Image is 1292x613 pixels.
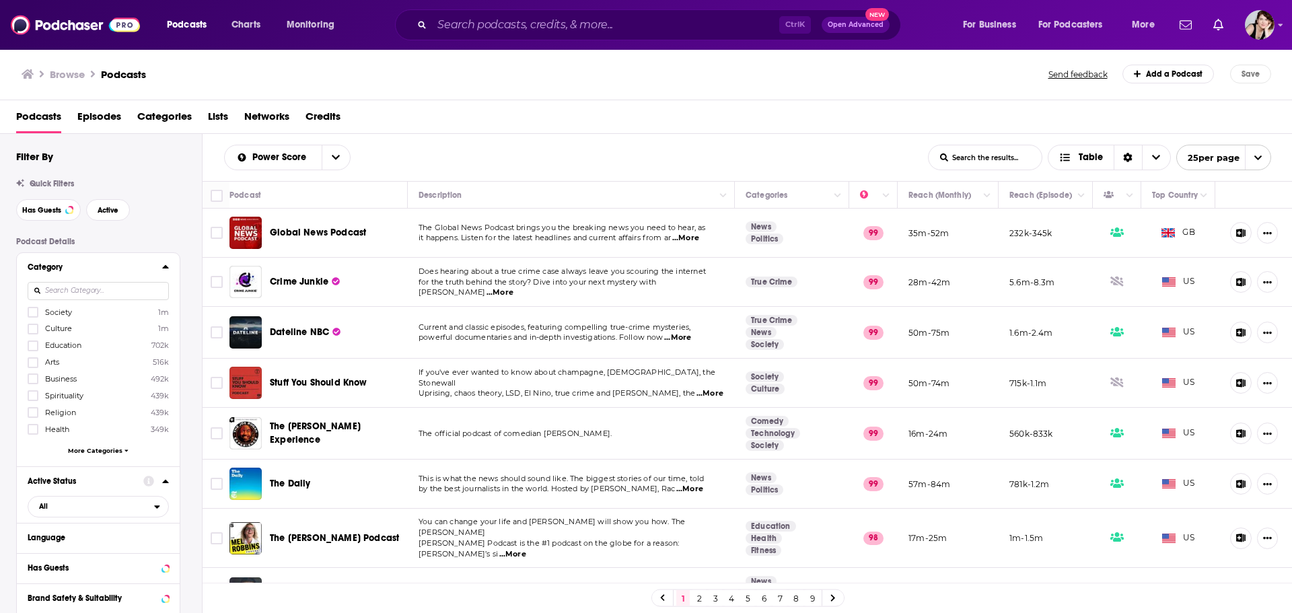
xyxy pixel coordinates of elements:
[229,468,262,500] a: The Daily
[432,14,779,36] input: Search podcasts, credits, & more...
[1162,532,1195,545] span: US
[1230,65,1271,83] button: Save
[211,427,223,439] span: Toggle select row
[408,9,914,40] div: Search podcasts, credits, & more...
[1245,10,1275,40] img: User Profile
[45,408,76,417] span: Religion
[28,529,169,546] button: Language
[979,188,995,204] button: Column Actions
[419,484,675,493] span: by the best journalists in the world. Hosted by [PERSON_NAME], Rac
[757,590,770,606] a: 6
[419,277,656,297] span: for the truth behind the story? Dive into your next mystery with [PERSON_NAME]
[306,106,340,133] a: Credits
[244,106,289,133] a: Networks
[746,472,777,483] a: News
[1257,423,1278,444] button: Show More Button
[789,590,803,606] a: 8
[45,374,77,384] span: Business
[419,429,612,438] span: The official podcast of comedian [PERSON_NAME].
[419,223,706,232] span: The Global News Podcast brings you the breaking news you need to hear, as
[1162,275,1195,289] span: US
[746,533,782,544] a: Health
[270,478,311,489] span: The Daily
[1245,10,1275,40] span: Logged in as tracy29121
[158,308,169,317] span: 1m
[16,237,180,246] p: Podcast Details
[68,447,122,454] span: More Categories
[908,227,949,239] p: 35m-52m
[664,332,691,343] span: ...More
[229,577,262,610] img: The Ben Shapiro Show
[1104,187,1122,203] div: Has Guests
[211,532,223,544] span: Toggle select row
[11,12,140,38] a: Podchaser - Follow, Share and Rate Podcasts
[28,593,157,603] div: Brand Safety & Suitability
[153,357,169,367] span: 516k
[419,474,704,483] span: This is what the news should sound like. The biggest stories of our time, told
[746,545,781,556] a: Fitness
[211,276,223,288] span: Toggle select row
[270,326,340,339] a: Dateline NBC
[45,324,72,333] span: Culture
[746,371,784,382] a: Society
[167,15,207,34] span: Podcasts
[270,326,329,338] span: Dateline NBC
[1009,377,1047,389] p: 715k-1.1m
[158,324,169,333] span: 1m
[863,477,884,491] p: 99
[1161,226,1195,240] span: GB
[1009,478,1050,490] p: 781k-1.2m
[1257,372,1278,394] button: Show More Button
[270,420,403,447] a: The [PERSON_NAME] Experience
[1048,145,1171,170] button: Choose View
[229,367,262,399] a: Stuff You Should Know
[725,590,738,606] a: 4
[830,188,846,204] button: Column Actions
[22,207,61,214] span: Has Guests
[252,153,311,162] span: Power Score
[1009,532,1043,544] p: 1m-1.5m
[908,377,949,389] p: 50m-74m
[225,153,322,162] button: open menu
[77,106,121,133] a: Episodes
[270,226,366,240] a: Global News Podcast
[101,68,146,81] a: Podcasts
[211,326,223,338] span: Toggle select row
[277,14,352,36] button: open menu
[419,538,679,558] span: [PERSON_NAME] Podcast is the #1 podcast on the globe for a reason: [PERSON_NAME]’s si
[1030,14,1122,36] button: open menu
[322,145,350,170] button: open menu
[231,15,260,34] span: Charts
[229,217,262,249] a: Global News Podcast
[863,427,884,440] p: 99
[822,17,890,33] button: Open AdvancedNew
[1174,13,1197,36] a: Show notifications dropdown
[270,532,399,545] a: The [PERSON_NAME] Podcast
[28,589,169,606] button: Brand Safety & Suitability
[1257,473,1278,495] button: Show More Button
[692,590,706,606] a: 2
[229,187,261,203] div: Podcast
[1044,69,1112,80] button: Send feedback
[223,14,268,36] a: Charts
[746,221,777,232] a: News
[270,421,361,445] span: The [PERSON_NAME] Experience
[908,532,947,544] p: 17m-25m
[908,327,949,338] p: 50m-75m
[1257,528,1278,549] button: Show More Button
[45,357,59,367] span: Arts
[1257,322,1278,343] button: Show More Button
[270,276,328,287] span: Crime Junkie
[773,590,787,606] a: 7
[746,440,784,451] a: Society
[151,391,169,400] span: 439k
[805,590,819,606] a: 9
[224,145,351,170] h2: Choose List sort
[229,266,262,298] a: Crime Junkie
[746,416,789,427] a: Comedy
[45,340,81,350] span: Education
[1162,477,1195,491] span: US
[16,199,81,221] button: Has Guests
